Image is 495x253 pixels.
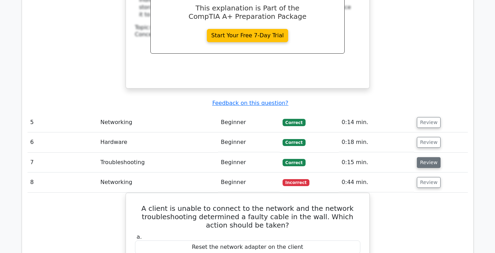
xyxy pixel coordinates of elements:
[283,119,305,126] span: Correct
[135,31,360,38] div: Concept:
[98,132,218,152] td: Hardware
[218,132,280,152] td: Beginner
[134,204,361,229] h5: A client is unable to connect to the network and the network troubleshooting determined a faulty ...
[218,172,280,192] td: Beginner
[98,113,218,132] td: Networking
[417,137,441,148] button: Review
[212,100,288,106] a: Feedback on this question?
[218,113,280,132] td: Beginner
[339,153,414,172] td: 0:15 min.
[417,117,441,128] button: Review
[218,153,280,172] td: Beginner
[137,233,142,240] span: a.
[98,153,218,172] td: Troubleshooting
[283,159,305,166] span: Correct
[339,172,414,192] td: 0:44 min.
[28,132,98,152] td: 6
[339,132,414,152] td: 0:18 min.
[283,179,309,186] span: Incorrect
[135,24,360,31] div: Topic:
[28,172,98,192] td: 8
[417,157,441,168] button: Review
[28,113,98,132] td: 5
[283,139,305,146] span: Correct
[98,172,218,192] td: Networking
[339,113,414,132] td: 0:14 min.
[207,29,288,42] a: Start Your Free 7-Day Trial
[417,177,441,188] button: Review
[28,153,98,172] td: 7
